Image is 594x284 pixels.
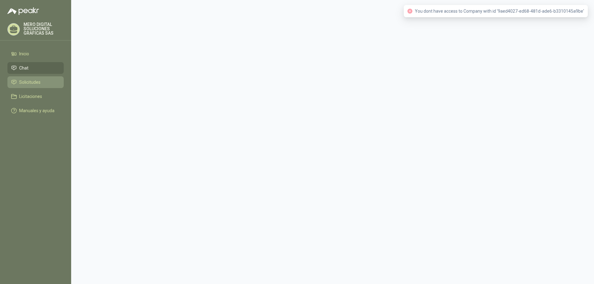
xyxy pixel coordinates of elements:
[7,91,64,102] a: Licitaciones
[7,7,39,15] img: Logo peakr
[24,22,64,35] p: MERO DIGITAL SOLUCIONES GRAFICAS SAS
[415,9,584,14] span: You dont have access to Company with id '9aed4027-ed68-481d-ade6-b3310145a9be'
[19,50,29,57] span: Inicio
[7,105,64,117] a: Manuales y ayuda
[19,93,42,100] span: Licitaciones
[7,76,64,88] a: Solicitudes
[19,65,28,71] span: Chat
[19,107,54,114] span: Manuales y ayuda
[19,79,41,86] span: Solicitudes
[407,9,412,14] span: close-circle
[7,48,64,60] a: Inicio
[7,62,64,74] a: Chat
